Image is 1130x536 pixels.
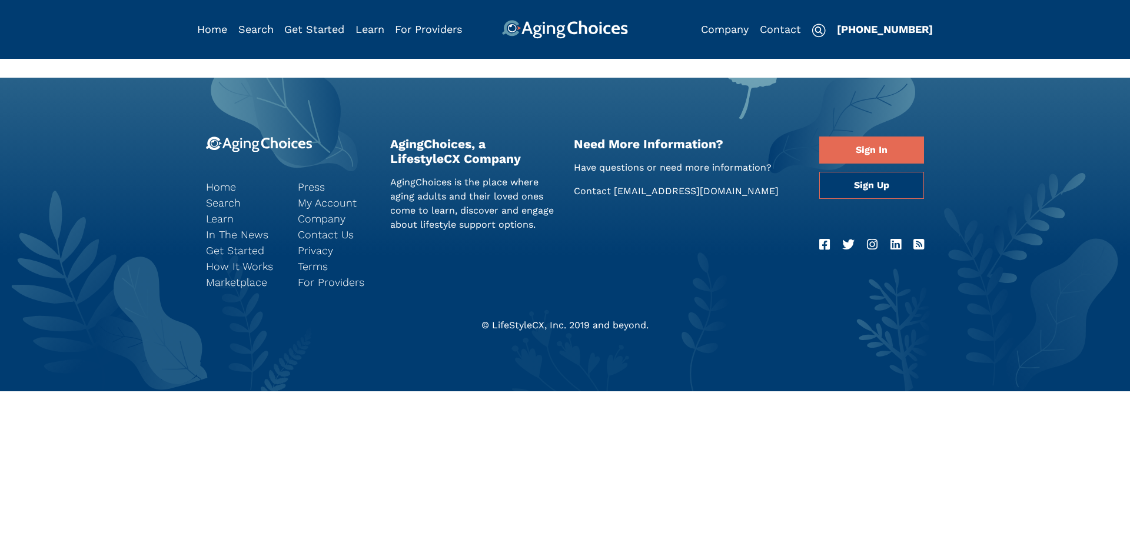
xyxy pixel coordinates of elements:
[819,172,924,199] a: Sign Up
[574,184,802,198] p: Contact
[206,211,280,227] a: Learn
[837,23,933,35] a: [PHONE_NUMBER]
[502,20,628,39] img: AgingChoices
[206,195,280,211] a: Search
[819,137,924,164] a: Sign In
[574,137,802,151] h2: Need More Information?
[867,235,878,254] a: Instagram
[298,258,372,274] a: Terms
[284,23,344,35] a: Get Started
[890,235,901,254] a: LinkedIn
[812,24,826,38] img: search-icon.svg
[206,242,280,258] a: Get Started
[238,23,274,35] a: Search
[298,211,372,227] a: Company
[842,235,855,254] a: Twitter
[574,161,802,175] p: Have questions or need more information?
[206,274,280,290] a: Marketplace
[395,23,462,35] a: For Providers
[298,179,372,195] a: Press
[238,20,274,39] div: Popover trigger
[206,179,280,195] a: Home
[197,318,933,332] div: © LifeStyleCX, Inc. 2019 and beyond.
[298,227,372,242] a: Contact Us
[206,227,280,242] a: In The News
[390,175,557,232] p: AgingChoices is the place where aging adults and their loved ones come to learn, discover and eng...
[298,274,372,290] a: For Providers
[614,185,779,197] a: [EMAIL_ADDRESS][DOMAIN_NAME]
[197,23,227,35] a: Home
[390,137,557,166] h2: AgingChoices, a LifestyleCX Company
[913,235,924,254] a: RSS Feed
[760,23,801,35] a: Contact
[701,23,749,35] a: Company
[298,195,372,211] a: My Account
[298,242,372,258] a: Privacy
[206,258,280,274] a: How It Works
[819,235,830,254] a: Facebook
[206,137,313,152] img: 9-logo.svg
[355,23,384,35] a: Learn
